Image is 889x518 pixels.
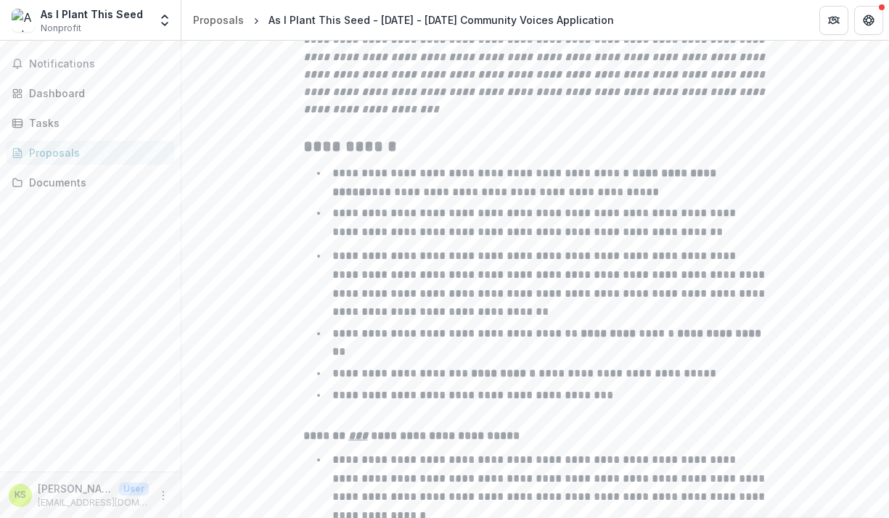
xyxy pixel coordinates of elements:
div: Proposals [193,12,244,28]
button: Open entity switcher [155,6,175,35]
nav: breadcrumb [187,9,620,30]
button: Get Help [854,6,883,35]
button: More [155,487,172,504]
button: Partners [819,6,848,35]
div: As I Plant This Seed [41,7,143,22]
span: Notifications [29,58,169,70]
a: Proposals [187,9,250,30]
div: Kwadir Scott [15,490,26,500]
div: Proposals [29,145,163,160]
div: As I Plant This Seed - [DATE] - [DATE] Community Voices Application [269,12,614,28]
img: As I Plant This Seed [12,9,35,32]
div: Dashboard [29,86,163,101]
div: Documents [29,175,163,190]
p: User [119,482,149,496]
a: Proposals [6,141,175,165]
p: [PERSON_NAME] [38,481,113,496]
button: Notifications [6,52,175,75]
a: Documents [6,170,175,194]
a: Dashboard [6,81,175,105]
div: Tasks [29,115,163,131]
p: [EMAIL_ADDRESS][DOMAIN_NAME] [38,496,149,509]
a: Tasks [6,111,175,135]
span: Nonprofit [41,22,81,35]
